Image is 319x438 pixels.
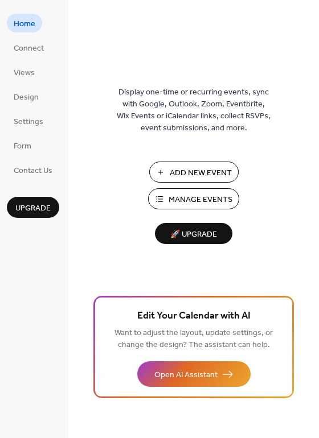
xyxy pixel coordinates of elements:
[137,308,251,324] span: Edit Your Calendar with AI
[137,361,251,387] button: Open AI Assistant
[148,188,239,209] button: Manage Events
[15,203,51,214] span: Upgrade
[162,227,226,242] span: 🚀 Upgrade
[114,325,273,353] span: Want to adjust the layout, update settings, or change the design? The assistant can help.
[14,43,44,55] span: Connect
[155,223,232,244] button: 🚀 Upgrade
[149,162,239,183] button: Add New Event
[14,141,31,152] span: Form
[7,38,51,57] a: Connect
[7,14,42,32] a: Home
[14,18,35,30] span: Home
[7,136,38,155] a: Form
[7,160,59,179] a: Contact Us
[7,197,59,218] button: Upgrade
[169,194,232,206] span: Manage Events
[170,167,232,179] span: Add New Event
[117,86,271,134] span: Display one-time or recurring events, sync with Google, Outlook, Zoom, Eventbrite, Wix Events or ...
[7,111,50,130] a: Settings
[14,116,43,128] span: Settings
[14,165,52,177] span: Contact Us
[14,92,39,104] span: Design
[7,87,46,106] a: Design
[154,369,218,381] span: Open AI Assistant
[7,63,42,81] a: Views
[14,67,35,79] span: Views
